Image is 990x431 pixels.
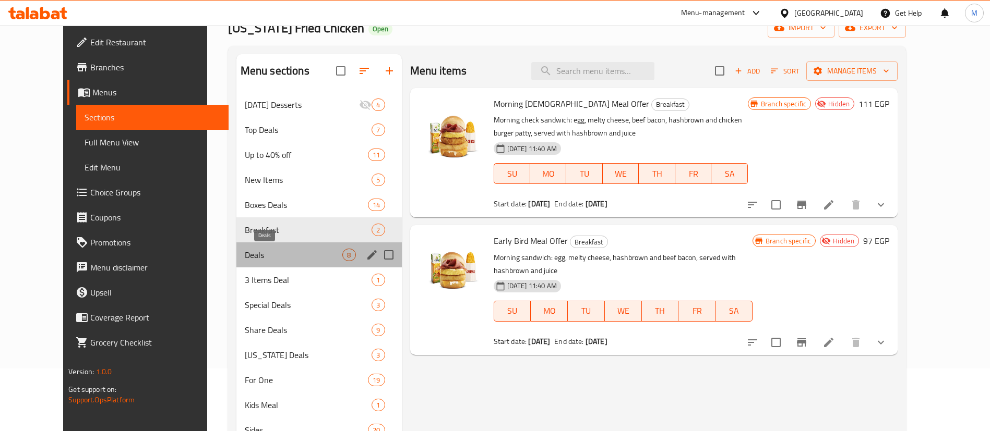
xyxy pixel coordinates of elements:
[90,261,220,274] span: Menu disclaimer
[652,98,689,110] span: Breakfast
[494,301,531,322] button: SU
[236,267,402,292] div: 3 Items Deal1
[372,225,384,235] span: 2
[534,166,563,181] span: MO
[794,7,863,19] div: [GEOGRAPHIC_DATA]
[768,18,834,38] button: import
[868,192,893,217] button: show more
[733,65,761,77] span: Add
[67,55,229,80] a: Branches
[822,336,835,349] a: Edit menu item
[639,163,675,184] button: TH
[572,303,601,318] span: TU
[330,60,352,82] span: Select all sections
[245,274,372,286] span: 3 Items Deal
[90,36,220,48] span: Edit Restaurant
[554,335,583,348] span: End date:
[609,303,638,318] span: WE
[90,61,220,73] span: Branches
[568,301,605,322] button: TU
[535,303,564,318] span: MO
[740,192,765,217] button: sort-choices
[368,374,385,386] div: items
[236,292,402,317] div: Special Deals3
[245,224,372,236] span: Breakfast
[372,100,384,110] span: 4
[843,192,868,217] button: delete
[377,58,402,83] button: Add section
[76,105,229,130] a: Sections
[245,199,368,211] div: Boxes Deals
[228,16,364,40] span: [US_STATE] Fried Chicken
[528,335,550,348] b: [DATE]
[570,166,599,181] span: TU
[709,60,731,82] span: Select section
[372,124,385,136] div: items
[368,200,384,210] span: 14
[76,130,229,155] a: Full Menu View
[824,99,854,109] span: Hidden
[372,325,384,335] span: 9
[67,180,229,205] a: Choice Groups
[372,224,385,236] div: items
[503,281,561,291] span: [DATE] 11:40 AM
[815,65,889,78] span: Manage items
[96,365,112,378] span: 1.0.0
[683,303,711,318] span: FR
[236,217,402,242] div: Breakfast2
[971,7,977,19] span: M
[245,349,372,361] span: [US_STATE] Deals
[740,330,765,355] button: sort-choices
[720,303,748,318] span: SA
[90,211,220,224] span: Coupons
[528,197,550,211] b: [DATE]
[843,330,868,355] button: delete
[236,92,402,117] div: [DATE] Desserts4
[372,125,384,135] span: 7
[570,236,607,248] span: Breakfast
[566,163,603,184] button: TU
[839,18,906,38] button: export
[67,305,229,330] a: Coverage Report
[85,161,220,174] span: Edit Menu
[67,80,229,105] a: Menus
[868,330,893,355] button: show more
[642,301,679,322] button: TH
[343,250,355,260] span: 8
[67,255,229,280] a: Menu disclaimer
[68,365,94,378] span: Version:
[245,124,372,136] span: Top Deals
[607,166,635,181] span: WE
[789,330,814,355] button: Branch-specific-item
[372,274,385,286] div: items
[245,149,368,161] span: Up to 40% off
[245,299,372,311] span: Special Deals
[245,174,372,186] span: New Items
[67,205,229,230] a: Coupons
[498,303,527,318] span: SU
[372,324,385,336] div: items
[372,98,385,111] div: items
[643,166,671,181] span: TH
[245,324,372,336] div: Share Deals
[410,63,467,79] h2: Menu items
[646,303,675,318] span: TH
[494,335,527,348] span: Start date:
[764,63,806,79] span: Sort items
[822,199,835,211] a: Edit menu item
[603,163,639,184] button: WE
[554,197,583,211] span: End date:
[245,98,360,111] div: Ramadan Desserts
[494,233,568,249] span: Early Bird Meal Offer
[236,142,402,167] div: Up to 40% off11
[245,399,372,411] div: Kids Meal
[731,63,764,79] button: Add
[236,192,402,217] div: Boxes Deals14
[368,23,392,35] div: Open
[757,99,810,109] span: Branch specific
[359,98,372,111] svg: Inactive section
[364,247,380,263] button: edit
